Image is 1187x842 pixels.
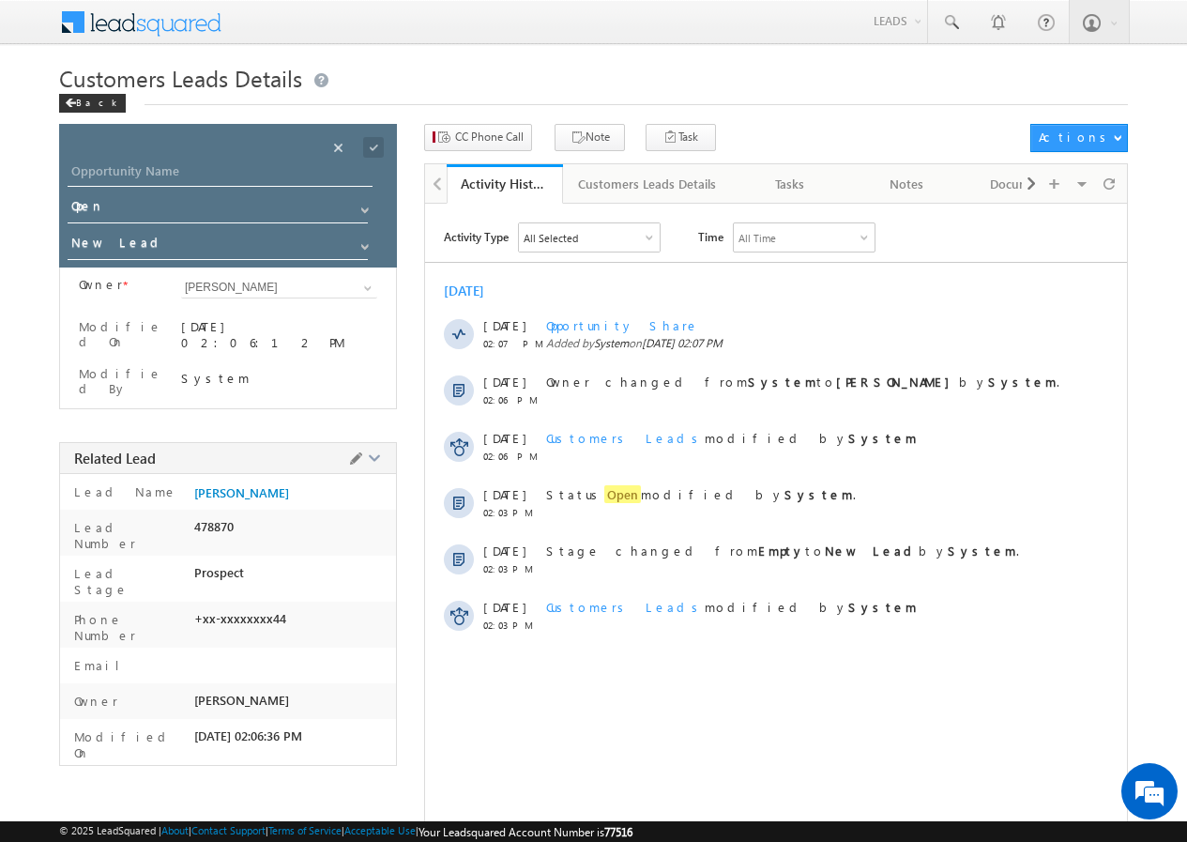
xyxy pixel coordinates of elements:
[181,318,377,350] div: [DATE] 02:06:12 PM
[344,824,416,836] a: Acceptable Use
[546,317,699,333] span: Opportunity Share
[524,232,578,244] div: All Selected
[444,222,509,251] span: Activity Type
[646,124,716,151] button: Task
[424,124,532,151] button: CC Phone Call
[74,449,156,467] span: Related Lead
[483,563,540,574] span: 02:03 PM
[546,336,1092,350] span: Added by on
[784,486,853,502] strong: System
[546,485,856,503] span: Status modified by .
[836,374,959,390] strong: [PERSON_NAME]
[733,164,849,204] a: Tasks
[354,279,377,298] a: Show All Items
[483,430,525,446] span: [DATE]
[194,485,289,500] a: [PERSON_NAME]
[825,543,919,559] strong: New Lead
[161,824,189,836] a: About
[848,430,917,446] strong: System
[59,94,126,113] div: Back
[194,728,302,743] span: [DATE] 02:06:36 PM
[546,430,917,446] span: modified by
[738,232,776,244] div: All Time
[483,599,525,615] span: [DATE]
[69,657,134,673] label: Email
[181,277,377,299] input: Type to Search
[69,693,118,709] label: Owner
[642,336,723,350] span: [DATE] 02:07 PM
[483,394,540,406] span: 02:06 PM
[578,173,716,195] div: Customers Leads Details
[447,164,563,204] a: Activity History
[563,164,733,204] a: Customers Leads Details
[546,374,1059,390] span: Owner changed from to by .
[59,824,632,839] span: © 2025 LeadSquared | | | | |
[351,233,374,252] a: Show All Items
[68,194,368,223] input: Status
[79,319,164,349] label: Modified On
[194,565,244,580] span: Prospect
[483,451,540,462] span: 02:06 PM
[69,728,187,760] label: Modified On
[546,543,1019,559] span: Stage changed from to by .
[194,519,234,534] span: 478870
[69,565,187,597] label: Lead Stage
[519,223,660,252] div: All Selected
[483,374,525,390] span: [DATE]
[483,338,540,349] span: 02:07 PM
[79,366,164,396] label: Modified By
[546,599,917,615] span: modified by
[748,173,832,195] div: Tasks
[864,173,949,195] div: Notes
[555,124,625,151] button: Note
[483,317,525,333] span: [DATE]
[191,824,266,836] a: Contact Support
[1030,124,1127,152] button: Actions
[181,370,377,386] div: System
[948,543,1016,559] strong: System
[455,129,524,145] span: CC Phone Call
[604,485,641,503] span: Open
[988,374,1057,390] strong: System
[966,164,1082,204] a: Documents
[69,611,187,643] label: Phone Number
[546,430,705,446] span: Customers Leads
[268,824,342,836] a: Terms of Service
[69,483,177,499] label: Lead Name
[461,175,549,192] div: Activity History
[68,231,368,260] input: Stage
[848,599,917,615] strong: System
[79,277,123,292] label: Owner
[351,196,374,215] a: Show All Items
[981,173,1065,195] div: Documents
[447,164,563,202] li: Activity History
[194,611,286,626] span: +xx-xxxxxxxx44
[748,374,816,390] strong: System
[59,63,302,93] span: Customers Leads Details
[483,486,525,502] span: [DATE]
[1039,129,1113,145] div: Actions
[594,336,629,350] span: System
[546,599,705,615] span: Customers Leads
[849,164,966,204] a: Notes
[68,161,373,187] input: Opportunity Name Opportunity Name
[483,543,525,559] span: [DATE]
[483,620,540,631] span: 02:03 PM
[69,519,187,551] label: Lead Number
[758,543,805,559] strong: Empty
[698,222,723,251] span: Time
[604,825,632,839] span: 77516
[194,693,289,708] span: [PERSON_NAME]
[444,282,505,299] div: [DATE]
[483,507,540,518] span: 02:03 PM
[418,825,632,839] span: Your Leadsquared Account Number is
